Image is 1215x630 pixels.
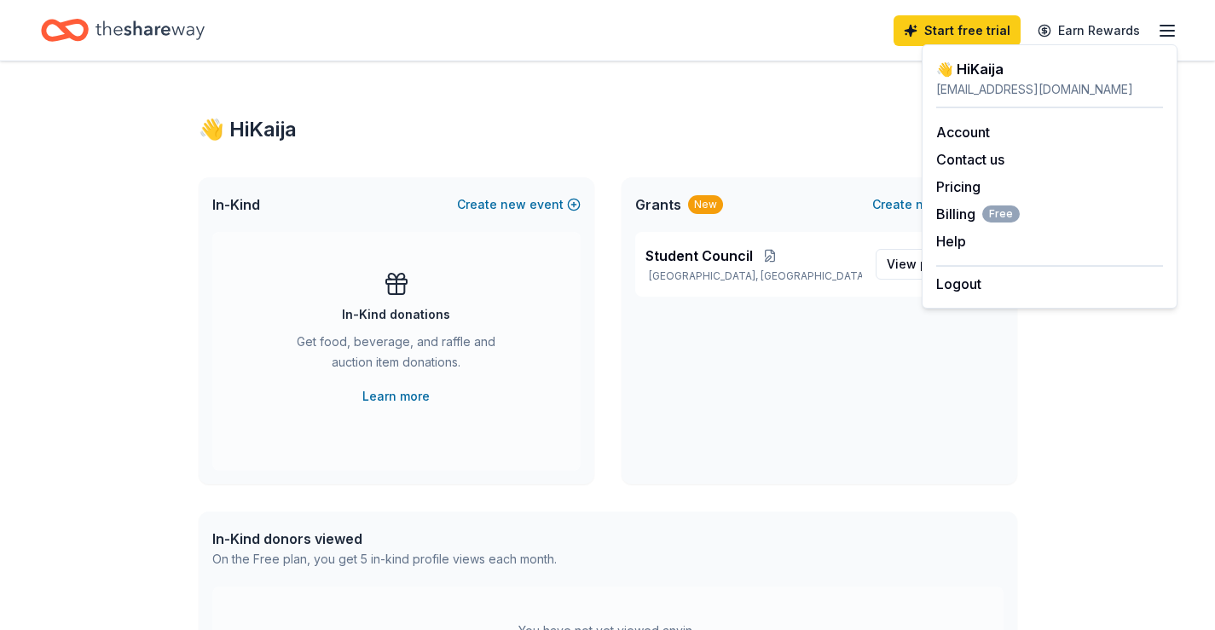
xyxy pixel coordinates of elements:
a: Learn more [362,386,430,407]
a: Account [936,124,990,141]
span: Billing [936,204,1020,224]
span: project [920,257,962,271]
div: New [688,195,723,214]
div: Get food, beverage, and raffle and auction item donations. [281,332,512,379]
span: In-Kind [212,194,260,215]
div: 👋 Hi Kaija [936,59,1163,79]
a: Start free trial [894,15,1021,46]
button: Help [936,231,966,251]
span: View [887,254,962,275]
button: Createnewevent [457,194,581,215]
button: Contact us [936,149,1004,170]
span: Free [982,205,1020,223]
span: Grants [635,194,681,215]
a: View project [876,249,993,280]
a: Earn Rewards [1027,15,1150,46]
div: In-Kind donations [342,304,450,325]
span: new [500,194,526,215]
span: Student Council [645,246,753,266]
div: [EMAIL_ADDRESS][DOMAIN_NAME] [936,79,1163,100]
button: Createnewproject [872,194,1004,215]
div: 👋 Hi Kaija [199,116,1017,143]
button: Logout [936,274,981,294]
div: On the Free plan, you get 5 in-kind profile views each month. [212,549,557,569]
span: new [916,194,941,215]
button: BillingFree [936,204,1020,224]
p: [GEOGRAPHIC_DATA], [GEOGRAPHIC_DATA] [645,269,862,283]
a: Home [41,10,205,50]
a: Pricing [936,178,981,195]
div: In-Kind donors viewed [212,529,557,549]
